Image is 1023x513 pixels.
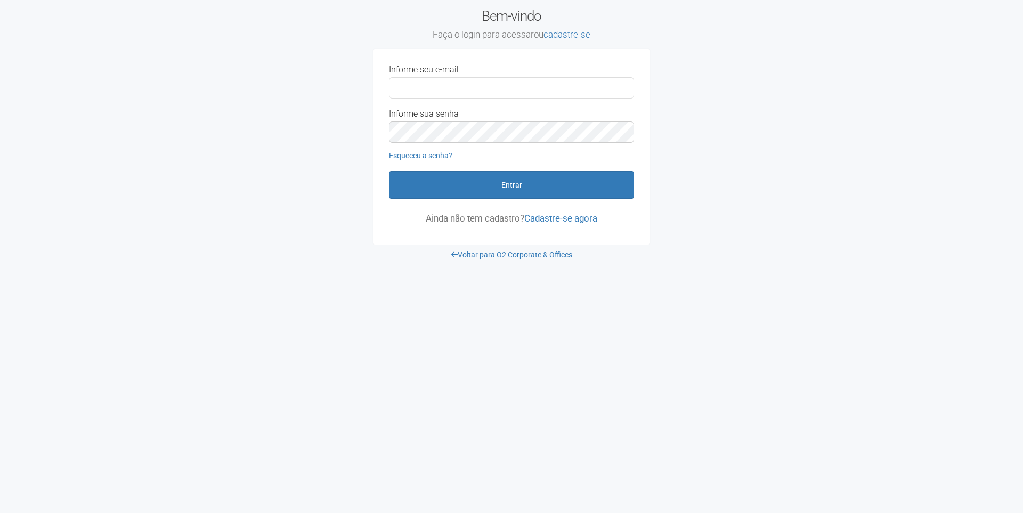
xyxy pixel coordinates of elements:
[389,109,459,119] label: Informe sua senha
[373,8,650,41] h2: Bem-vindo
[389,171,634,199] button: Entrar
[389,65,459,75] label: Informe seu e-mail
[543,29,590,40] a: cadastre-se
[373,29,650,41] small: Faça o login para acessar
[451,250,572,259] a: Voltar para O2 Corporate & Offices
[389,214,634,223] p: Ainda não tem cadastro?
[524,213,597,224] a: Cadastre-se agora
[534,29,590,40] span: ou
[389,151,452,160] a: Esqueceu a senha?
